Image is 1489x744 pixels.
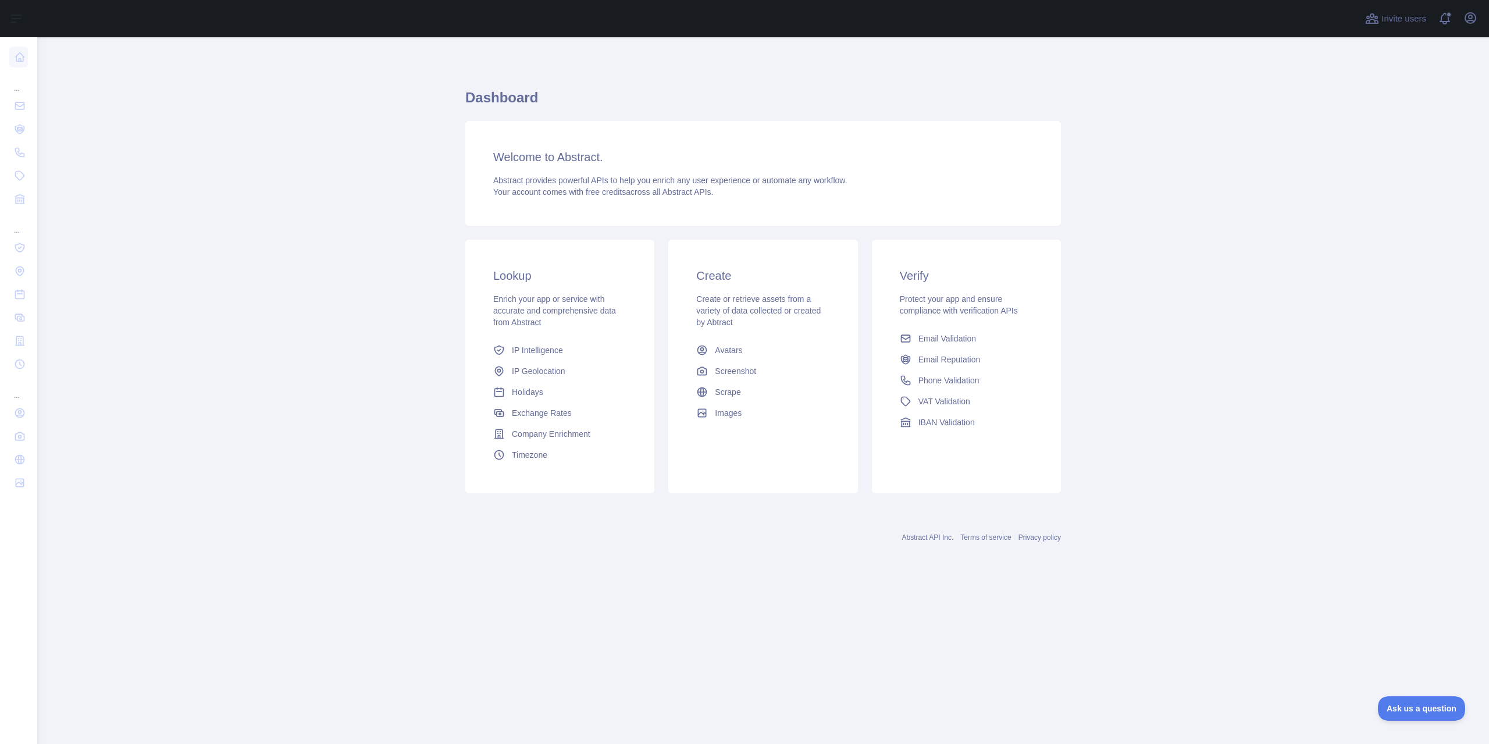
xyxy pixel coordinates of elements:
a: Exchange Rates [489,403,631,423]
span: Screenshot [715,365,756,377]
a: Terms of service [960,533,1011,542]
a: Images [692,403,834,423]
span: Invite users [1381,12,1426,26]
a: Timezone [489,444,631,465]
span: Avatars [715,344,742,356]
a: Phone Validation [895,370,1038,391]
span: Company Enrichment [512,428,590,440]
span: Holidays [512,386,543,398]
a: Email Reputation [895,349,1038,370]
h1: Dashboard [465,88,1061,116]
a: Scrape [692,382,834,403]
span: Images [715,407,742,419]
span: Scrape [715,386,740,398]
a: VAT Validation [895,391,1038,412]
span: Phone Validation [918,375,979,386]
button: Invite users [1363,9,1429,28]
span: Email Reputation [918,354,981,365]
div: ... [9,70,28,93]
a: Email Validation [895,328,1038,349]
h3: Welcome to Abstract. [493,149,1033,165]
div: ... [9,212,28,235]
h3: Create [696,268,829,284]
iframe: Toggle Customer Support [1378,696,1466,721]
span: Enrich your app or service with accurate and comprehensive data from Abstract [493,294,616,327]
span: IP Intelligence [512,344,563,356]
a: IP Geolocation [489,361,631,382]
a: Avatars [692,340,834,361]
h3: Lookup [493,268,626,284]
h3: Verify [900,268,1033,284]
span: VAT Validation [918,396,970,407]
span: Protect your app and ensure compliance with verification APIs [900,294,1018,315]
span: Create or retrieve assets from a variety of data collected or created by Abtract [696,294,821,327]
span: Your account comes with across all Abstract APIs. [493,187,713,197]
a: Screenshot [692,361,834,382]
a: Privacy policy [1018,533,1061,542]
a: IBAN Validation [895,412,1038,433]
div: ... [9,377,28,400]
a: Company Enrichment [489,423,631,444]
a: Abstract API Inc. [902,533,954,542]
a: IP Intelligence [489,340,631,361]
span: IBAN Validation [918,417,975,428]
a: Holidays [489,382,631,403]
span: Email Validation [918,333,976,344]
span: Abstract provides powerful APIs to help you enrich any user experience or automate any workflow. [493,176,847,185]
span: Exchange Rates [512,407,572,419]
span: IP Geolocation [512,365,565,377]
span: free credits [586,187,626,197]
span: Timezone [512,449,547,461]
